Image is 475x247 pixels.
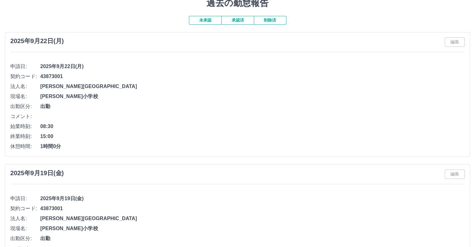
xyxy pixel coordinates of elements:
[10,103,40,110] span: 出勤区分:
[10,235,40,242] span: 出勤区分:
[40,73,465,80] span: 43873001
[254,16,286,25] button: 削除済
[40,63,465,70] span: 2025年9月22日(月)
[40,83,465,90] span: [PERSON_NAME][GEOGRAPHIC_DATA]
[40,225,465,232] span: [PERSON_NAME]小学校
[10,63,40,70] span: 申請日:
[10,93,40,100] span: 現場名:
[40,235,465,242] span: 出勤
[10,170,64,177] h3: 2025年9月19日(金)
[10,123,40,130] span: 始業時刻:
[189,16,221,25] button: 未承認
[40,143,465,150] span: 1時間0分
[10,143,40,150] span: 休憩時間:
[40,195,465,202] span: 2025年9月19日(金)
[10,37,64,45] h3: 2025年9月22日(月)
[40,215,465,222] span: [PERSON_NAME][GEOGRAPHIC_DATA]
[10,113,40,120] span: コメント:
[10,215,40,222] span: 法人名:
[10,73,40,80] span: 契約コード:
[40,205,465,212] span: 43873001
[10,225,40,232] span: 現場名:
[10,205,40,212] span: 契約コード:
[10,133,40,140] span: 終業時刻:
[40,103,465,110] span: 出勤
[40,133,465,140] span: 15:00
[10,83,40,90] span: 法人名:
[40,93,465,100] span: [PERSON_NAME]小学校
[40,123,465,130] span: 08:30
[221,16,254,25] button: 承認済
[10,195,40,202] span: 申請日:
